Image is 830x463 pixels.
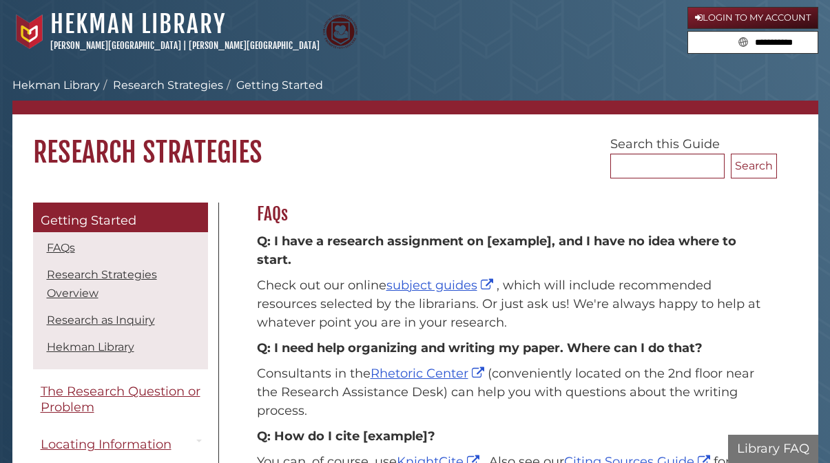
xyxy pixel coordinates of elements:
h2: FAQs [250,203,777,225]
a: [PERSON_NAME][GEOGRAPHIC_DATA] [50,40,181,51]
a: [PERSON_NAME][GEOGRAPHIC_DATA] [189,40,320,51]
img: Calvin University [12,14,47,49]
p: Check out our online , which will include recommended resources selected by the librarians. Or ju... [257,276,770,332]
span: The Research Question or Problem [41,384,200,415]
a: Hekman Library [50,9,226,39]
a: Research Strategies Overview [47,268,157,300]
button: Search [731,154,777,178]
a: Hekman Library [47,340,134,353]
a: Hekman Library [12,79,100,92]
strong: Q: I need help organizing and writing my paper. Where can I do that? [257,340,703,356]
a: Rhetoric Center [371,366,488,381]
a: The Research Question or Problem [33,376,208,422]
strong: Q: How do I cite [example]? [257,429,435,444]
img: Calvin Theological Seminary [323,14,357,49]
button: Library FAQ [728,435,818,463]
form: Search library guides, policies, and FAQs. [687,31,818,54]
a: Research Strategies [113,79,223,92]
a: Getting Started [33,203,208,233]
span: Locating Information [41,437,172,452]
b: Q: I have a research assignment on [example], and I have no idea where to start. [257,234,736,267]
a: Login to My Account [687,7,818,29]
span: | [183,40,187,51]
nav: breadcrumb [12,77,818,114]
button: Search [734,32,752,50]
a: Locating Information [33,429,208,460]
p: Consultants in the (conveniently located on the 2nd floor near the Research Assistance Desk) can ... [257,364,770,420]
a: subject guides [386,278,497,293]
a: FAQs [47,241,75,254]
a: Research as Inquiry [47,313,155,327]
span: Getting Started [41,213,136,228]
h1: Research Strategies [12,114,818,169]
li: Getting Started [223,77,323,94]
